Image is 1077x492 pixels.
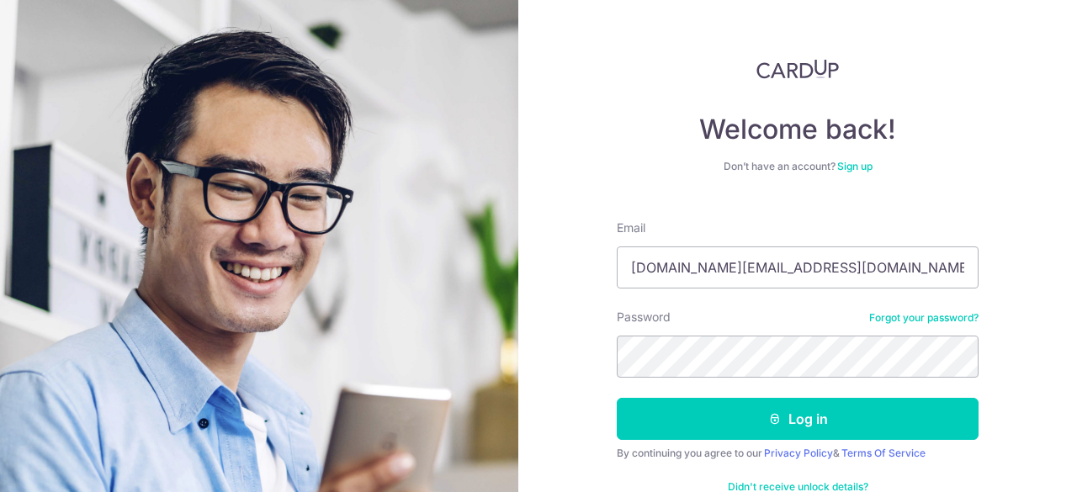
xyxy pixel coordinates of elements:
button: Log in [617,398,979,440]
a: Privacy Policy [764,447,833,459]
div: By continuing you agree to our & [617,447,979,460]
div: Don’t have an account? [617,160,979,173]
a: Sign up [837,160,873,172]
h4: Welcome back! [617,113,979,146]
input: Enter your Email [617,246,979,288]
label: Email [617,220,645,236]
a: Terms Of Service [841,447,926,459]
a: Forgot your password? [869,311,979,325]
img: CardUp Logo [756,59,839,79]
label: Password [617,309,671,325]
